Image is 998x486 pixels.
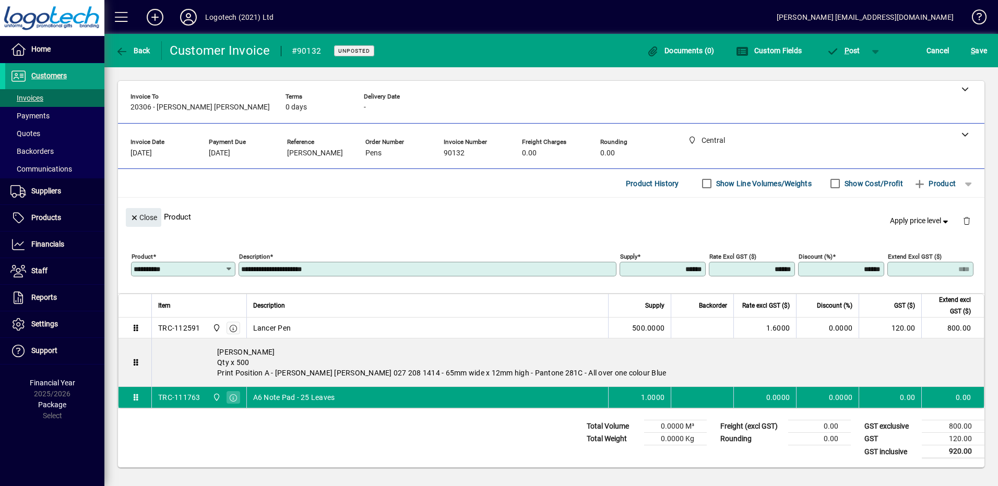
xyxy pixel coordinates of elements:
td: GST inclusive [859,445,922,458]
td: 0.0000 [796,318,859,338]
div: [PERSON_NAME] Qty x 500 Print Position A - [PERSON_NAME] [PERSON_NAME] 027 208 1414 - 65mm wide x... [152,338,984,386]
app-page-header-button: Delete [954,216,979,225]
span: Staff [31,266,47,275]
td: 0.00 [788,433,851,445]
td: 0.0000 [796,387,859,408]
a: Payments [5,107,104,125]
span: ost [826,46,860,55]
mat-label: Description [239,253,270,260]
td: 0.0000 M³ [644,420,707,433]
div: [PERSON_NAME] [EMAIL_ADDRESS][DOMAIN_NAME] [777,9,954,26]
span: Package [38,400,66,409]
span: GST ($) [894,300,915,311]
span: Apply price level [890,215,951,226]
button: Documents (0) [644,41,717,60]
span: 20306 - [PERSON_NAME] [PERSON_NAME] [130,103,270,112]
mat-label: Product [132,253,153,260]
a: Communications [5,160,104,178]
span: Close [130,209,157,226]
span: Central [210,322,222,334]
td: 800.00 [922,420,984,433]
a: Invoices [5,89,104,107]
app-page-header-button: Back [104,41,162,60]
span: [DATE] [209,149,230,157]
td: 0.00 [788,420,851,433]
span: Home [31,45,51,53]
a: Settings [5,311,104,337]
span: Products [31,213,61,222]
span: Product [913,175,956,192]
span: Suppliers [31,187,61,195]
span: ave [971,42,987,59]
a: Financials [5,232,104,258]
td: Freight (excl GST) [715,420,788,433]
a: Suppliers [5,178,104,204]
span: Pens [365,149,382,157]
span: 1.0000 [641,392,665,403]
span: 0.00 [600,149,615,157]
button: Custom Fields [733,41,804,60]
button: Profile [172,8,205,27]
div: #90132 [292,43,322,59]
span: Discount (%) [817,300,852,311]
button: Add [138,8,172,27]
span: 0 days [286,103,307,112]
span: Reports [31,293,57,301]
span: Documents (0) [647,46,715,55]
td: GST exclusive [859,420,922,433]
a: Quotes [5,125,104,142]
div: Logotech (2021) Ltd [205,9,274,26]
span: Invoices [10,94,43,102]
span: Financials [31,240,64,248]
mat-label: Extend excl GST ($) [888,253,942,260]
a: Support [5,338,104,364]
a: Reports [5,285,104,311]
span: Lancer Pen [253,323,291,333]
button: Product [908,174,961,193]
span: Settings [31,320,58,328]
span: Rate excl GST ($) [742,300,790,311]
label: Show Cost/Profit [842,178,903,189]
span: Extend excl GST ($) [928,294,971,317]
span: Backorder [699,300,727,311]
td: 120.00 [859,318,921,338]
mat-label: Rate excl GST ($) [709,253,756,260]
span: 0.00 [522,149,537,157]
span: Description [253,300,285,311]
button: Save [968,41,990,60]
a: Staff [5,258,104,284]
td: Rounding [715,433,788,445]
div: TRC-112591 [158,323,200,333]
td: 0.0000 Kg [644,433,707,445]
a: Products [5,205,104,231]
td: 0.00 [859,387,921,408]
span: Financial Year [30,379,75,387]
span: Communications [10,165,72,173]
button: Post [821,41,865,60]
button: Product History [622,174,683,193]
td: 0.00 [921,387,984,408]
a: Knowledge Base [964,2,985,36]
mat-label: Supply [620,253,637,260]
span: Cancel [926,42,949,59]
span: Back [115,46,150,55]
span: P [845,46,849,55]
td: Total Volume [581,420,644,433]
span: [PERSON_NAME] [287,149,343,157]
div: Customer Invoice [170,42,270,59]
span: Custom Fields [736,46,802,55]
label: Show Line Volumes/Weights [714,178,812,189]
button: Cancel [924,41,952,60]
span: A6 Note Pad - 25 Leaves [253,392,335,403]
span: 500.0000 [632,323,664,333]
span: Unposted [338,47,370,54]
span: Quotes [10,129,40,138]
div: 0.0000 [740,392,790,403]
span: Customers [31,71,67,80]
td: 800.00 [921,318,984,338]
span: S [971,46,975,55]
button: Delete [954,208,979,233]
span: Payments [10,112,50,120]
mat-label: Discount (%) [799,253,833,260]
span: [DATE] [130,149,152,157]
